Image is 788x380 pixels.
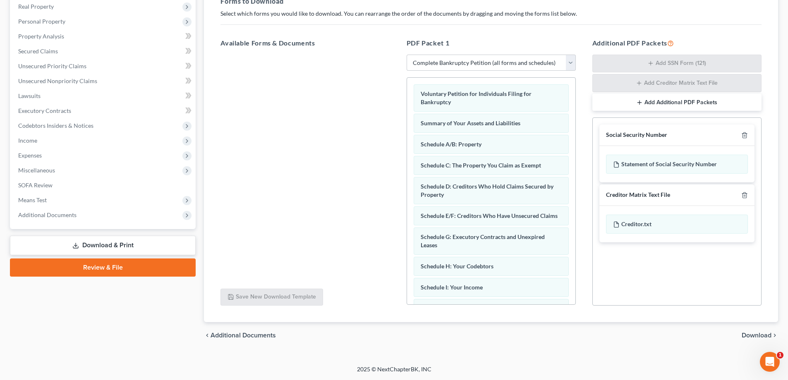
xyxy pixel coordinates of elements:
[421,119,520,127] span: Summary of Your Assets and Liabilities
[204,332,211,339] i: chevron_left
[18,167,55,174] span: Miscellaneous
[18,92,41,99] span: Lawsuits
[18,211,77,218] span: Additional Documents
[421,284,483,291] span: Schedule I: Your Income
[10,258,196,277] a: Review & File
[407,38,576,48] h5: PDF Packet 1
[606,155,748,174] div: Statement of Social Security Number
[760,352,780,372] iframe: Intercom live chat
[18,77,97,84] span: Unsecured Nonpriority Claims
[204,332,276,339] a: chevron_left Additional Documents
[421,183,553,198] span: Schedule D: Creditors Who Hold Claims Secured by Property
[18,137,37,144] span: Income
[18,18,65,25] span: Personal Property
[220,10,762,18] p: Select which forms you would like to download. You can rearrange the order of the documents by dr...
[592,55,762,73] button: Add SSN Form (121)
[742,332,778,339] button: Download chevron_right
[18,122,93,129] span: Codebtors Insiders & Notices
[18,62,86,69] span: Unsecured Priority Claims
[421,90,532,105] span: Voluntary Petition for Individuals Filing for Bankruptcy
[10,236,196,255] a: Download & Print
[606,215,748,234] div: Creditor.txt
[158,365,630,380] div: 2025 © NextChapterBK, INC
[18,107,71,114] span: Executory Contracts
[12,178,196,193] a: SOFA Review
[220,38,390,48] h5: Available Forms & Documents
[12,88,196,103] a: Lawsuits
[777,352,783,358] span: 1
[18,33,64,40] span: Property Analysis
[12,44,196,59] a: Secured Claims
[421,162,541,169] span: Schedule C: The Property You Claim as Exempt
[12,103,196,118] a: Executory Contracts
[592,74,762,92] button: Add Creditor Matrix Text File
[742,332,771,339] span: Download
[220,289,323,306] button: Save New Download Template
[421,141,481,148] span: Schedule A/B: Property
[12,74,196,88] a: Unsecured Nonpriority Claims
[12,59,196,74] a: Unsecured Priority Claims
[18,48,58,55] span: Secured Claims
[211,332,276,339] span: Additional Documents
[18,196,47,203] span: Means Test
[12,29,196,44] a: Property Analysis
[18,152,42,159] span: Expenses
[421,212,558,219] span: Schedule E/F: Creditors Who Have Unsecured Claims
[606,131,667,139] div: Social Security Number
[421,233,545,249] span: Schedule G: Executory Contracts and Unexpired Leases
[606,191,670,199] div: Creditor Matrix Text File
[18,3,54,10] span: Real Property
[771,332,778,339] i: chevron_right
[421,263,493,270] span: Schedule H: Your Codebtors
[592,94,762,111] button: Add Additional PDF Packets
[592,38,762,48] h5: Additional PDF Packets
[18,182,53,189] span: SOFA Review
